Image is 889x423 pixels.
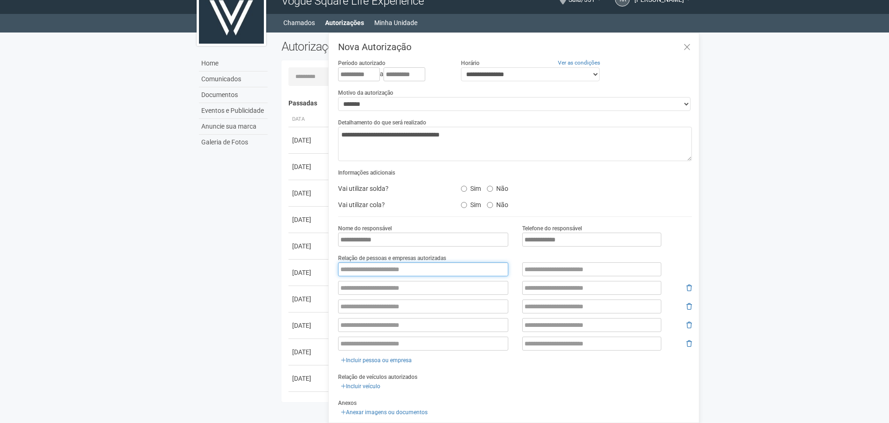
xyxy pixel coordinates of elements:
h4: Passadas [288,100,686,107]
input: Sim [461,186,467,192]
i: Remover [686,285,692,291]
a: Home [199,56,268,72]
a: Incluir veículo [338,381,383,391]
input: Sim [461,202,467,208]
div: [DATE] [292,162,326,171]
a: Incluir pessoa ou empresa [338,355,415,365]
div: [DATE] [292,136,326,145]
div: [DATE] [292,189,326,198]
label: Nome do responsável [338,224,392,233]
label: Sim [461,198,481,209]
label: Sim [461,182,481,193]
a: Eventos e Publicidade [199,103,268,119]
label: Informações adicionais [338,169,395,177]
div: [DATE] [292,347,326,357]
h2: Autorizações [281,39,480,53]
div: a [338,67,447,81]
a: Anexar imagens ou documentos [338,407,430,417]
div: [DATE] [292,294,326,304]
label: Relação de pessoas e empresas autorizadas [338,254,446,262]
div: Vai utilizar solda? [331,182,454,195]
label: Telefone do responsável [522,224,582,233]
label: Não [487,182,508,193]
a: Chamados [283,16,315,29]
input: Não [487,186,493,192]
label: Motivo da autorização [338,89,393,97]
label: Horário [461,59,480,67]
h3: Nova Autorização [338,42,692,52]
div: [DATE] [292,374,326,383]
th: Data [288,112,330,127]
div: [DATE] [292,268,326,277]
a: Comunicados [199,72,268,87]
a: Ver as condições [558,59,600,66]
i: Remover [686,303,692,310]
a: Galeria de Fotos [199,135,268,150]
div: [DATE] [292,215,326,224]
label: Anexos [338,399,357,407]
label: Relação de veículos autorizados [338,373,417,381]
i: Remover [686,322,692,328]
a: Autorizações [325,16,364,29]
input: Não [487,202,493,208]
label: Detalhamento do que será realizado [338,118,426,127]
a: Documentos [199,87,268,103]
div: Vai utilizar cola? [331,198,454,212]
i: Remover [686,340,692,347]
label: Não [487,198,508,209]
div: [DATE] [292,321,326,330]
label: Período autorizado [338,59,385,67]
a: Minha Unidade [374,16,417,29]
a: Anuncie sua marca [199,119,268,135]
div: [DATE] [292,241,326,251]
